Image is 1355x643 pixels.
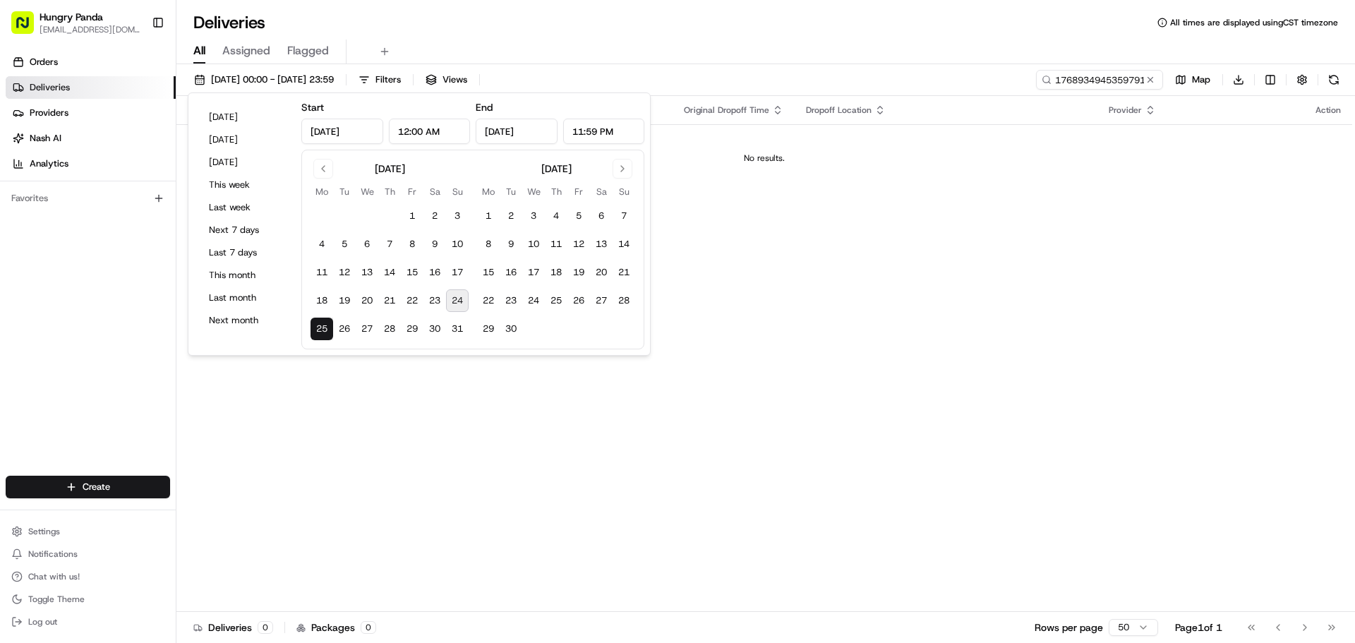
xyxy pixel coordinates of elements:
button: 20 [356,289,378,312]
button: 21 [378,289,401,312]
button: Hungry Panda [40,10,103,24]
button: See all [219,181,257,198]
a: Analytics [6,152,176,175]
span: Provider [1109,104,1142,116]
div: Favorites [6,187,170,210]
button: 28 [613,289,635,312]
div: [DATE] [541,162,572,176]
button: 30 [423,318,446,340]
span: Filters [375,73,401,86]
button: Hungry Panda[EMAIL_ADDRESS][DOMAIN_NAME] [6,6,146,40]
button: 25 [545,289,567,312]
th: Monday [311,184,333,199]
th: Tuesday [500,184,522,199]
label: Start [301,101,324,114]
button: Go to next month [613,159,632,179]
button: 13 [590,233,613,256]
button: 4 [545,205,567,227]
div: Packages [296,620,376,635]
th: Thursday [545,184,567,199]
input: Date [301,119,383,144]
button: 7 [378,233,401,256]
span: Assigned [222,42,270,59]
button: This week [203,175,287,195]
button: 14 [613,233,635,256]
button: 24 [446,289,469,312]
button: Settings [6,522,170,541]
button: This month [203,265,287,285]
button: Refresh [1324,70,1344,90]
button: [DATE] [203,107,287,127]
span: Map [1192,73,1210,86]
div: [DATE] [375,162,405,176]
button: Log out [6,612,170,632]
span: Toggle Theme [28,594,85,605]
a: Orders [6,51,176,73]
span: [PERSON_NAME] [44,219,114,230]
a: Nash AI [6,127,176,150]
button: Start new chat [240,139,257,156]
button: 2 [423,205,446,227]
div: No results. [182,152,1347,164]
div: Past conversations [14,184,95,195]
button: Last week [203,198,287,217]
button: 8 [477,233,500,256]
p: Rows per page [1035,620,1103,635]
th: Saturday [423,184,446,199]
button: Notifications [6,544,170,564]
div: Action [1315,104,1341,116]
th: Wednesday [522,184,545,199]
button: [DATE] [203,130,287,150]
span: Analytics [30,157,68,170]
button: 11 [545,233,567,256]
th: Friday [567,184,590,199]
span: Settings [28,526,60,537]
button: Views [419,70,474,90]
span: Orders [30,56,58,68]
button: 1 [401,205,423,227]
span: Nash AI [30,132,61,145]
button: 25 [311,318,333,340]
th: Thursday [378,184,401,199]
span: • [117,219,122,230]
button: 19 [567,261,590,284]
span: Deliveries [30,81,70,94]
button: Map [1169,70,1217,90]
a: 📗Knowledge Base [8,310,114,335]
p: Welcome 👋 [14,56,257,79]
img: 1736555255976-a54dd68f-1ca7-489b-9aae-adbdc363a1c4 [14,135,40,160]
button: 21 [613,261,635,284]
input: Date [476,119,558,144]
button: Chat with us! [6,567,170,587]
span: Pylon [140,350,171,361]
button: 18 [311,289,333,312]
button: Toggle Theme [6,589,170,609]
span: 8月19日 [125,219,158,230]
div: Deliveries [193,620,273,635]
input: Clear [37,91,233,106]
div: Page 1 of 1 [1175,620,1222,635]
span: Chat with us! [28,571,80,582]
button: 27 [356,318,378,340]
span: Create [83,481,110,493]
button: 20 [590,261,613,284]
th: Tuesday [333,184,356,199]
button: 13 [356,261,378,284]
button: 4 [311,233,333,256]
button: Next month [203,311,287,330]
button: 26 [333,318,356,340]
button: 11 [311,261,333,284]
button: Filters [352,70,407,90]
div: 💻 [119,317,131,328]
div: We're available if you need us! [64,149,194,160]
button: 17 [446,261,469,284]
button: 12 [567,233,590,256]
button: 8 [401,233,423,256]
a: Deliveries [6,76,176,99]
button: 23 [500,289,522,312]
div: Start new chat [64,135,231,149]
button: 19 [333,289,356,312]
span: Dropoff Location [806,104,872,116]
button: 12 [333,261,356,284]
button: 14 [378,261,401,284]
